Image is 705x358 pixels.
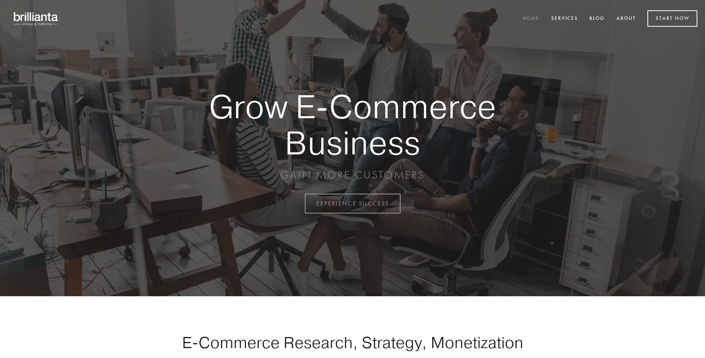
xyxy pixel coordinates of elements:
p: GAIN MORE CUSTOMERS [182,168,523,182]
a: Blog [584,13,610,25]
a: EXPERIENCE SUCCESS [305,194,401,214]
a: Services [546,13,583,25]
img: brillianta - research, strategy, marketing [8,8,65,30]
a: Start Now [647,10,697,27]
a: About [612,13,641,25]
h1: E-Commerce Research, Strategy, Monetization [158,333,547,352]
a: Home [518,13,544,25]
strong: Grow E-Commerce Business [182,88,523,161]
